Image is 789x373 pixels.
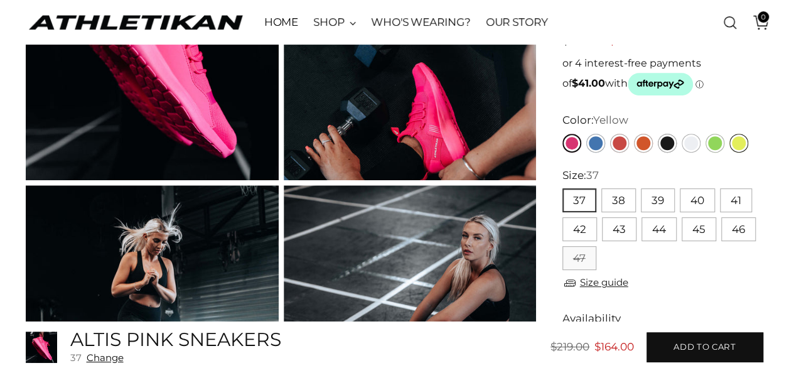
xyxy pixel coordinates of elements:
[70,352,81,364] span: 37
[674,341,736,353] span: Add to cart
[610,134,629,153] a: Red
[586,134,605,153] a: Blue
[371,9,471,36] a: WHO'S WEARING?
[601,188,636,212] button: 38
[594,340,634,353] span: $164.00
[717,10,743,35] a: Open search modal
[486,9,548,36] a: OUR STORY
[86,352,123,364] button: Change
[758,11,769,23] span: 0
[706,134,724,153] a: Green
[264,9,298,36] a: HOME
[586,169,599,181] span: 37
[720,188,752,212] button: 41
[641,188,675,212] button: 39
[562,275,628,291] a: Size guide
[562,311,621,327] span: Availability
[562,188,596,212] button: 37
[634,134,653,153] a: Orange
[562,134,581,153] a: Pink
[550,340,589,353] span: $219.00
[26,332,57,363] img: ALTIS Pink Sneakers
[562,246,596,270] button: 47
[593,114,628,126] span: Yellow
[729,134,748,153] a: Yellow
[562,168,599,183] label: Size:
[562,112,628,128] label: Color:
[313,9,356,36] a: SHOP
[647,332,763,362] button: Add to cart
[680,188,715,212] button: 40
[658,134,677,153] a: Black
[744,10,769,35] a: Open cart modal
[562,217,597,241] button: 42
[682,217,716,241] button: 45
[70,329,281,350] h5: ALTIS Pink Sneakers
[721,217,756,241] button: 46
[641,217,677,241] button: 44
[26,13,245,32] a: ATHLETIKAN
[682,134,700,153] a: White
[602,217,636,241] button: 43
